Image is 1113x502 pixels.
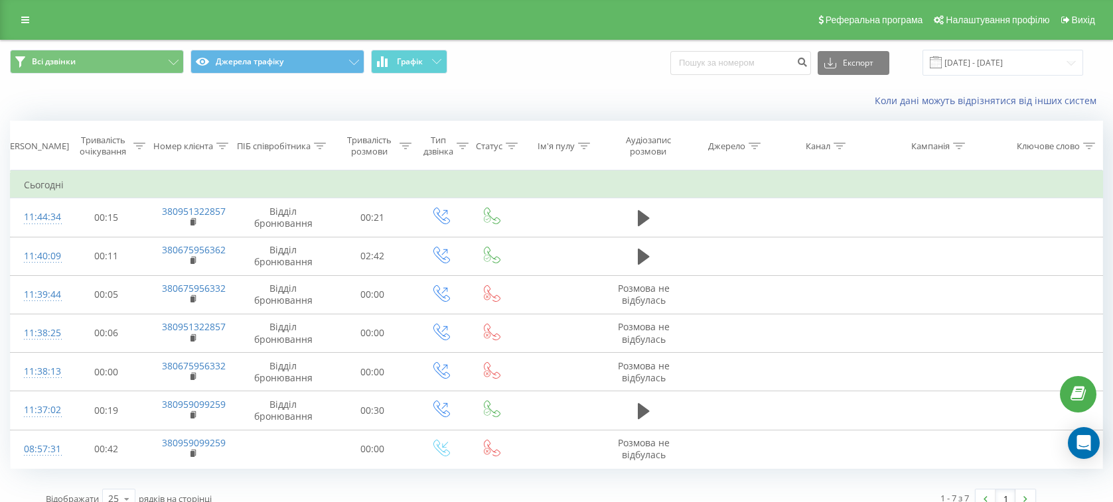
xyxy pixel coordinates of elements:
span: Графік [397,57,423,66]
td: 00:00 [331,430,415,468]
div: [PERSON_NAME] [2,141,69,152]
a: 380675956362 [162,243,226,256]
a: 380959099259 [162,436,226,449]
div: Номер клієнта [153,141,213,152]
td: 00:05 [64,275,149,314]
td: 00:00 [331,275,415,314]
span: Розмова не відбулась [618,320,670,345]
span: Розмова не відбулась [618,436,670,461]
a: 380959099259 [162,398,226,410]
button: Експорт [818,51,889,75]
div: 11:38:25 [24,320,51,346]
td: Відділ бронювання [236,198,331,237]
span: Вихід [1072,15,1095,25]
div: Аудіозапис розмови [615,135,681,157]
td: 00:00 [331,353,415,391]
div: Канал [806,141,830,152]
td: Відділ бронювання [236,237,331,275]
td: 02:42 [331,237,415,275]
td: Відділ бронювання [236,353,331,391]
div: 11:37:02 [24,397,51,423]
td: Відділ бронювання [236,314,331,352]
div: Ім'я пулу [538,141,575,152]
div: 11:40:09 [24,243,51,269]
td: 00:19 [64,391,149,430]
div: Джерело [708,141,745,152]
div: 08:57:31 [24,436,51,462]
a: 380951322857 [162,320,226,333]
div: Тривалість очікування [76,135,130,157]
td: Сьогодні [11,172,1103,198]
div: Ключове слово [1017,141,1080,152]
div: Статус [476,141,502,152]
td: 00:06 [64,314,149,352]
div: Open Intercom Messenger [1068,427,1100,459]
td: 00:21 [331,198,415,237]
td: Відділ бронювання [236,391,331,430]
div: Тривалість розмови [342,135,396,157]
span: Розмова не відбулась [618,359,670,384]
td: 00:11 [64,237,149,275]
span: Налаштування профілю [946,15,1049,25]
button: Джерела трафіку [190,50,364,74]
a: 380675956332 [162,282,226,294]
div: 11:38:13 [24,359,51,385]
span: Всі дзвінки [32,56,76,67]
div: 11:44:34 [24,204,51,230]
td: 00:42 [64,430,149,468]
td: 00:00 [64,353,149,391]
button: Всі дзвінки [10,50,184,74]
td: 00:30 [331,391,415,430]
div: Кампанія [911,141,950,152]
div: Тип дзвінка [423,135,453,157]
input: Пошук за номером [670,51,811,75]
span: Реферальна програма [826,15,923,25]
a: Коли дані можуть відрізнятися вiд інших систем [875,94,1103,107]
div: ПІБ співробітника [237,141,311,152]
span: Розмова не відбулась [618,282,670,306]
td: 00:00 [331,314,415,352]
button: Графік [371,50,447,74]
a: 380675956332 [162,359,226,372]
td: Відділ бронювання [236,275,331,314]
td: 00:15 [64,198,149,237]
div: 11:39:44 [24,282,51,308]
a: 380951322857 [162,205,226,218]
